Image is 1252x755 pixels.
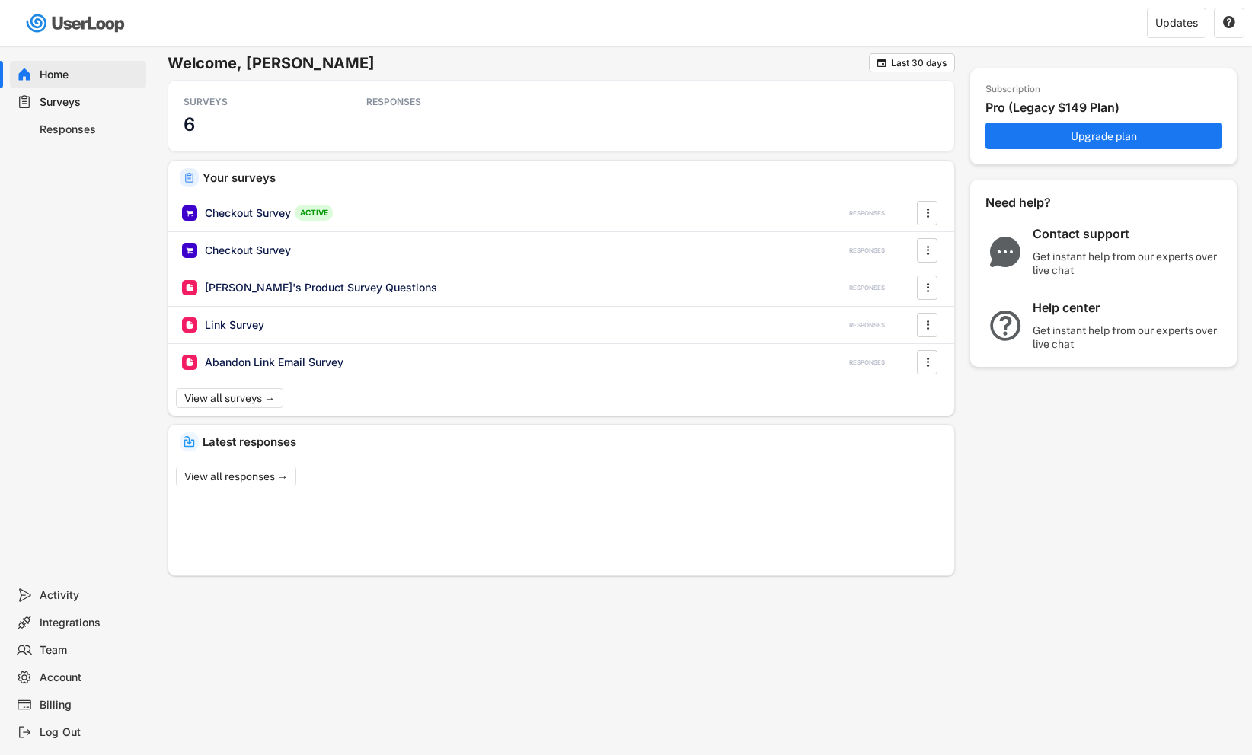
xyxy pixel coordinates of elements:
[1155,18,1198,28] div: Updates
[926,279,929,295] text: 
[1223,15,1235,29] text: 
[849,284,885,292] div: RESPONSES
[40,68,140,82] div: Home
[295,205,333,221] div: ACTIVE
[184,436,195,448] img: IncomingMajor.svg
[849,358,885,367] div: RESPONSES
[184,113,195,136] h3: 6
[1033,300,1223,316] div: Help center
[1222,16,1236,30] button: 
[40,616,140,630] div: Integrations
[920,276,935,299] button: 
[168,53,869,73] h6: Welcome, [PERSON_NAME]
[849,321,885,330] div: RESPONSES
[877,57,886,68] text: 
[40,725,140,740] div: Log Out
[985,195,1092,211] div: Need help?
[1033,250,1223,277] div: Get instant help from our experts over live chat
[985,311,1025,341] img: QuestionMarkInverseMajor.svg
[985,100,1229,116] div: Pro (Legacy $149 Plan)
[205,243,291,258] div: Checkout Survey
[40,671,140,685] div: Account
[985,237,1025,267] img: ChatMajor.svg
[985,84,1040,96] div: Subscription
[205,355,343,370] div: Abandon Link Email Survey
[920,202,935,225] button: 
[205,205,291,221] div: Checkout Survey
[203,172,943,183] div: Your surveys
[176,388,283,408] button: View all surveys →
[920,239,935,262] button: 
[920,351,935,374] button: 
[926,242,929,258] text: 
[985,123,1222,149] button: Upgrade plan
[926,317,929,333] text: 
[926,205,929,221] text: 
[40,588,140,603] div: Activity
[849,209,885,218] div: RESPONSES
[366,96,503,108] div: RESPONSES
[876,57,887,68] button: 
[40,643,140,658] div: Team
[205,280,437,295] div: [PERSON_NAME]'s Product Survey Questions
[176,467,296,486] button: View all responses →
[205,317,264,333] div: Link Survey
[891,59,947,68] div: Last 30 days
[1033,226,1223,242] div: Contact support
[1033,323,1223,351] div: Get instant help from our experts over live chat
[920,314,935,336] button: 
[203,436,943,448] div: Latest responses
[849,247,885,255] div: RESPONSES
[40,123,140,137] div: Responses
[184,96,321,108] div: SURVEYS
[40,95,140,110] div: Surveys
[23,8,130,39] img: userloop-logo-01.svg
[926,354,929,370] text: 
[40,698,140,712] div: Billing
